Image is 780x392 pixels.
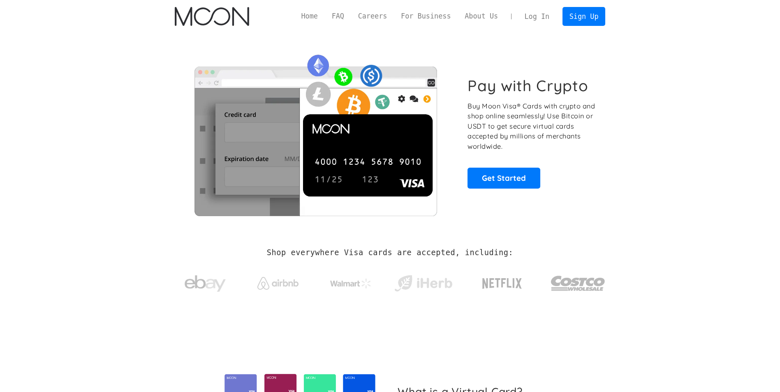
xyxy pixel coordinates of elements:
p: Buy Moon Visa® Cards with crypto and shop online seamlessly! Use Bitcoin or USDT to get secure vi... [468,101,596,152]
h2: Shop everywhere Visa cards are accepted, including: [267,248,513,257]
img: ebay [185,271,226,297]
a: Netflix [465,265,539,298]
a: Get Started [468,168,540,188]
a: ebay [175,263,236,301]
a: iHerb [393,265,454,298]
a: Airbnb [247,269,308,294]
img: Netflix [481,273,523,294]
a: Sign Up [562,7,605,25]
a: Log In [518,7,556,25]
img: Moon Cards let you spend your crypto anywhere Visa is accepted. [175,49,456,216]
h1: Pay with Crypto [468,76,588,95]
a: About Us [458,11,505,21]
a: Careers [351,11,394,21]
a: Walmart [320,270,381,293]
a: For Business [394,11,458,21]
a: FAQ [325,11,351,21]
a: Home [294,11,325,21]
img: iHerb [393,273,454,294]
img: Moon Logo [175,7,249,26]
a: Costco [551,260,606,303]
img: Costco [551,268,606,299]
a: home [175,7,249,26]
img: Airbnb [257,277,299,290]
img: Walmart [330,279,371,288]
